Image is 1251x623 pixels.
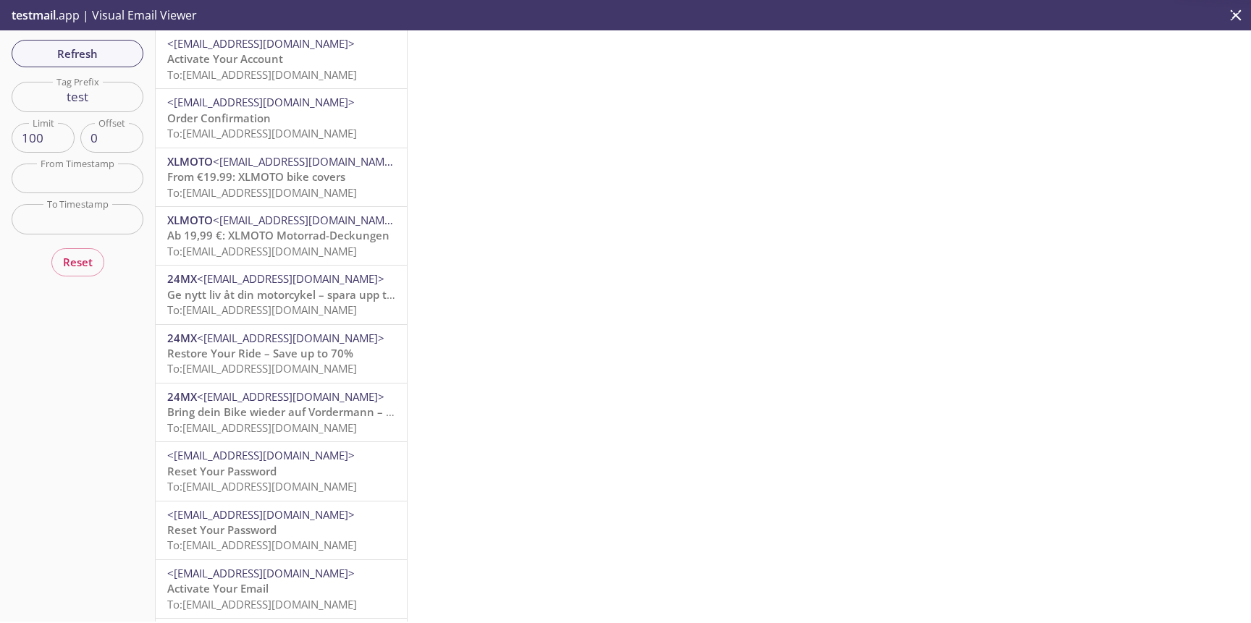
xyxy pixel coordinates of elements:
[156,207,407,265] div: XLMOTO<[EMAIL_ADDRESS][DOMAIN_NAME]>Ab 19,99 €: XLMOTO Motorrad-DeckungenTo:[EMAIL_ADDRESS][DOMAI...
[197,331,384,345] span: <[EMAIL_ADDRESS][DOMAIN_NAME]>
[167,566,355,580] span: <[EMAIL_ADDRESS][DOMAIN_NAME]>
[167,213,213,227] span: XLMOTO
[12,40,143,67] button: Refresh
[156,383,407,441] div: 24MX<[EMAIL_ADDRESS][DOMAIN_NAME]>Bring dein Bike wieder auf Vordermann – Spare bis zu 70%To:[EMA...
[167,522,277,537] span: Reset Your Password
[167,361,357,376] span: To: [EMAIL_ADDRESS][DOMAIN_NAME]
[12,7,56,23] span: testmail
[167,464,277,478] span: Reset Your Password
[167,169,345,184] span: From €19.99: XLMOTO bike covers
[167,287,421,302] span: Ge nytt liv åt din motorcykel – spara upp till 70%
[167,331,197,345] span: 24MX
[167,389,197,404] span: 24MX
[213,154,400,169] span: <[EMAIL_ADDRESS][DOMAIN_NAME]>
[167,154,213,169] span: XLMOTO
[156,442,407,500] div: <[EMAIL_ADDRESS][DOMAIN_NAME]>Reset Your PasswordTo:[EMAIL_ADDRESS][DOMAIN_NAME]
[156,266,407,323] div: 24MX<[EMAIL_ADDRESS][DOMAIN_NAME]>Ge nytt liv åt din motorcykel – spara upp till 70%To:[EMAIL_ADD...
[156,89,407,147] div: <[EMAIL_ADDRESS][DOMAIN_NAME]>Order ConfirmationTo:[EMAIL_ADDRESS][DOMAIN_NAME]
[167,538,357,552] span: To: [EMAIL_ADDRESS][DOMAIN_NAME]
[167,404,473,419] span: Bring dein Bike wieder auf Vordermann – Spare bis zu 70%
[167,95,355,109] span: <[EMAIL_ADDRESS][DOMAIN_NAME]>
[156,560,407,618] div: <[EMAIL_ADDRESS][DOMAIN_NAME]>Activate Your EmailTo:[EMAIL_ADDRESS][DOMAIN_NAME]
[167,244,357,258] span: To: [EMAIL_ADDRESS][DOMAIN_NAME]
[167,479,357,493] span: To: [EMAIL_ADDRESS][DOMAIN_NAME]
[167,185,357,200] span: To: [EMAIL_ADDRESS][DOMAIN_NAME]
[156,148,407,206] div: XLMOTO<[EMAIL_ADDRESS][DOMAIN_NAME]>From €19.99: XLMOTO bike coversTo:[EMAIL_ADDRESS][DOMAIN_NAME]
[167,67,357,82] span: To: [EMAIL_ADDRESS][DOMAIN_NAME]
[167,111,271,125] span: Order Confirmation
[167,507,355,522] span: <[EMAIL_ADDRESS][DOMAIN_NAME]>
[167,420,357,435] span: To: [EMAIL_ADDRESS][DOMAIN_NAME]
[156,30,407,88] div: <[EMAIL_ADDRESS][DOMAIN_NAME]>Activate Your AccountTo:[EMAIL_ADDRESS][DOMAIN_NAME]
[63,253,93,271] span: Reset
[156,501,407,559] div: <[EMAIL_ADDRESS][DOMAIN_NAME]>Reset Your PasswordTo:[EMAIL_ADDRESS][DOMAIN_NAME]
[167,597,357,611] span: To: [EMAIL_ADDRESS][DOMAIN_NAME]
[167,271,197,286] span: 24MX
[167,228,389,242] span: Ab 19,99 €: XLMOTO Motorrad-Deckungen
[167,302,357,317] span: To: [EMAIL_ADDRESS][DOMAIN_NAME]
[23,44,132,63] span: Refresh
[167,36,355,51] span: <[EMAIL_ADDRESS][DOMAIN_NAME]>
[167,448,355,462] span: <[EMAIL_ADDRESS][DOMAIN_NAME]>
[167,51,283,66] span: Activate Your Account
[51,248,104,276] button: Reset
[197,389,384,404] span: <[EMAIL_ADDRESS][DOMAIN_NAME]>
[197,271,384,286] span: <[EMAIL_ADDRESS][DOMAIN_NAME]>
[167,126,357,140] span: To: [EMAIL_ADDRESS][DOMAIN_NAME]
[156,325,407,383] div: 24MX<[EMAIL_ADDRESS][DOMAIN_NAME]>Restore Your Ride – Save up to 70%To:[EMAIL_ADDRESS][DOMAIN_NAME]
[167,581,269,596] span: Activate Your Email
[213,213,400,227] span: <[EMAIL_ADDRESS][DOMAIN_NAME]>
[167,346,353,360] span: Restore Your Ride – Save up to 70%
